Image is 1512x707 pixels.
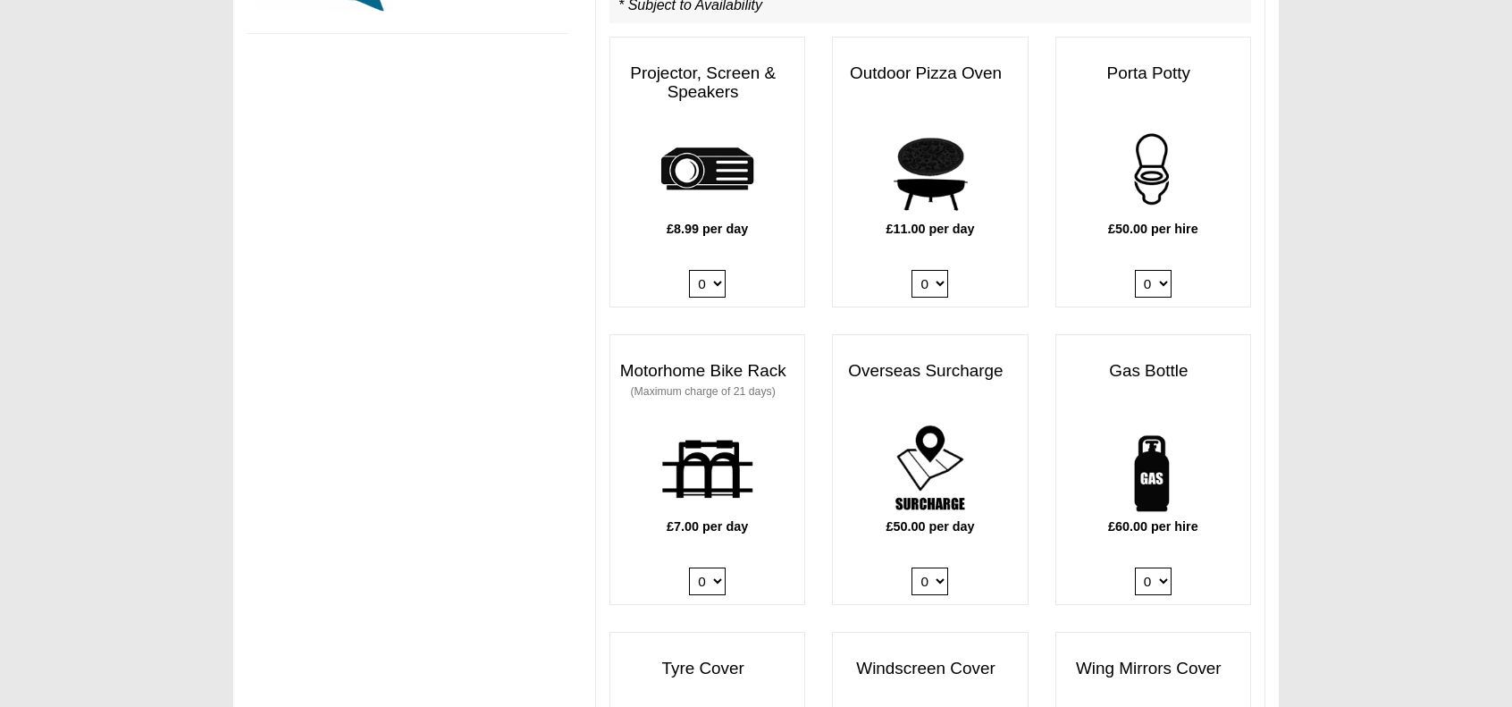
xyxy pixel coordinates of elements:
b: £11.00 per day [886,222,974,236]
h3: Porta Potty [1056,55,1250,92]
h3: Windscreen Cover [833,651,1027,687]
b: £50.00 per hire [1108,222,1198,236]
img: bike-rack.png [659,420,756,518]
img: potty.png [1105,122,1202,220]
img: pizza.png [882,122,979,220]
h3: Gas Bottle [1056,353,1250,390]
h3: Tyre Cover [610,651,804,687]
h3: Motorhome Bike Rack [610,353,804,408]
h3: Overseas Surcharge [833,353,1027,390]
h3: Wing Mirrors Cover [1056,651,1250,687]
h3: Outdoor Pizza Oven [833,55,1027,92]
h3: Projector, Screen & Speakers [610,55,804,111]
b: £50.00 per day [886,519,974,534]
img: projector.png [659,122,756,220]
b: £7.00 per day [667,519,748,534]
b: £60.00 per hire [1108,519,1198,534]
img: gas-bottle.png [1105,420,1202,518]
img: surcharge.png [882,420,979,518]
small: (Maximum charge of 21 days) [631,385,776,398]
b: £8.99 per day [667,222,748,236]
